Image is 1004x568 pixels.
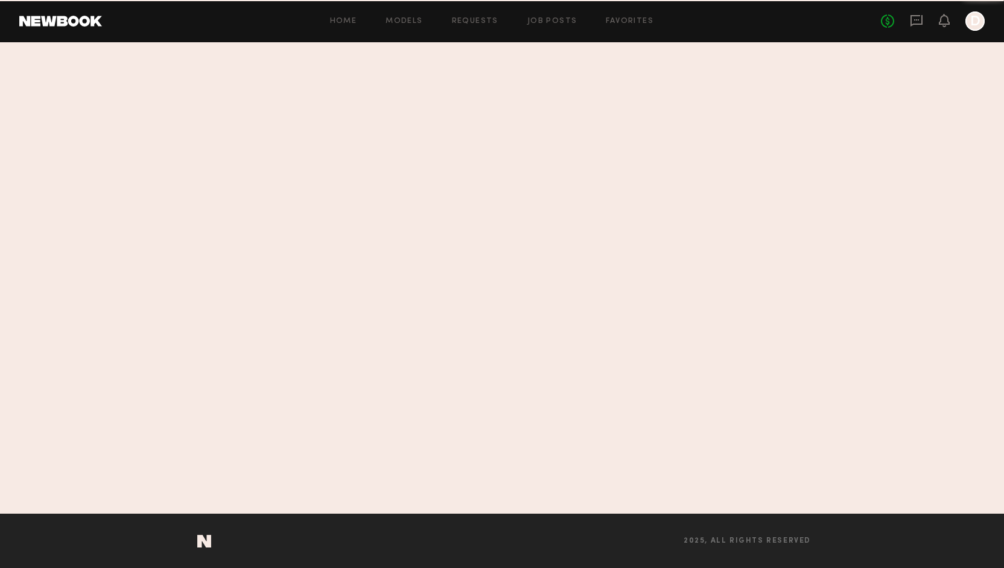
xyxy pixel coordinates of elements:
[684,537,811,545] span: 2025, all rights reserved
[527,18,577,25] a: Job Posts
[330,18,357,25] a: Home
[965,11,985,31] a: D
[386,18,422,25] a: Models
[452,18,498,25] a: Requests
[606,18,653,25] a: Favorites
